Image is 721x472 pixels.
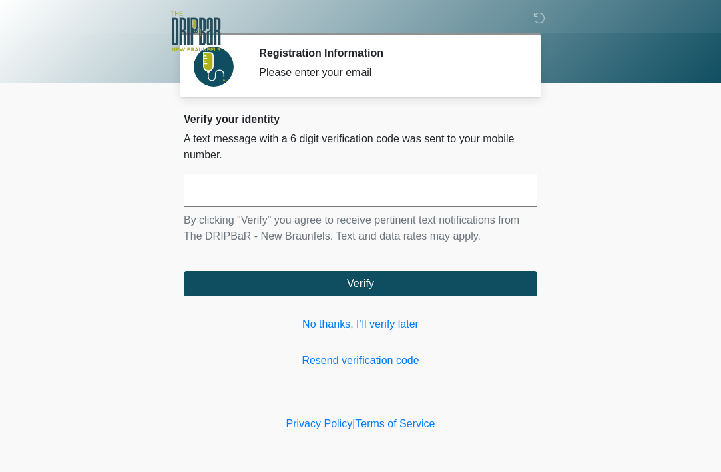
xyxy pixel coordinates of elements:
[184,352,537,369] a: Resend verification code
[170,10,221,53] img: The DRIPBaR - New Braunfels Logo
[352,418,355,429] a: |
[184,212,537,244] p: By clicking "Verify" you agree to receive pertinent text notifications from The DRIPBaR - New Bra...
[184,316,537,332] a: No thanks, I'll verify later
[259,65,517,81] div: Please enter your email
[184,113,537,126] h2: Verify your identity
[194,47,234,87] img: Agent Avatar
[184,271,537,296] button: Verify
[355,418,435,429] a: Terms of Service
[286,418,353,429] a: Privacy Policy
[184,131,537,163] p: A text message with a 6 digit verification code was sent to your mobile number.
